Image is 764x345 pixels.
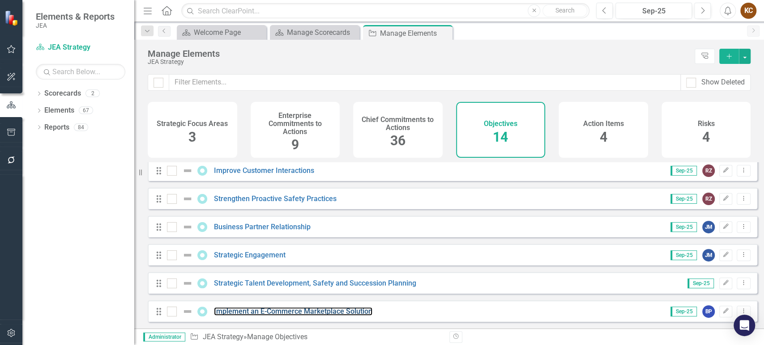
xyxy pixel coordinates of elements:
[148,49,690,59] div: Manage Elements
[287,27,357,38] div: Manage Scorecards
[181,3,589,19] input: Search ClearPoint...
[182,165,193,176] img: Not Defined
[702,164,715,177] div: RZ
[182,194,193,204] img: Not Defined
[599,129,607,145] span: 4
[214,279,416,287] a: Strategic Talent Development, Safety and Succession Planning
[702,305,715,318] div: BP
[702,249,715,261] div: JM
[619,6,689,17] div: Sep-25
[256,112,335,135] h4: Enterprise Commitments to Actions
[36,22,115,29] small: JEA
[36,11,115,22] span: Elements & Reports
[272,27,357,38] a: Manage Scorecards
[194,27,264,38] div: Welcome Page
[179,27,264,38] a: Welcome Page
[390,133,405,148] span: 36
[182,278,193,289] img: Not Defined
[202,332,243,341] a: JEA Strategy
[380,28,450,39] div: Manage Elements
[169,74,681,91] input: Filter Elements...
[44,105,74,116] a: Elements
[702,193,715,205] div: RZ
[143,332,185,341] span: Administrator
[670,222,697,232] span: Sep-25
[74,123,88,131] div: 84
[670,194,697,204] span: Sep-25
[555,7,575,14] span: Search
[697,120,714,128] h4: Risks
[36,64,125,80] input: Search Below...
[734,315,755,336] div: Open Intercom Messenger
[188,129,196,145] span: 3
[182,222,193,232] img: Not Defined
[148,59,690,65] div: JEA Strategy
[44,122,69,133] a: Reports
[214,194,337,203] a: Strengthen Proactive Safety Practices
[701,77,745,88] div: Show Deleted
[583,120,623,128] h4: Action Items
[36,42,125,53] a: JEA Strategy
[79,107,93,114] div: 67
[670,166,697,176] span: Sep-25
[85,90,100,97] div: 2
[484,120,517,128] h4: Objectives
[214,251,286,259] a: Strategic Engagement
[615,3,692,19] button: Sep-25
[4,10,20,26] img: ClearPoint Strategy
[291,137,299,152] span: 9
[44,88,81,99] a: Scorecards
[740,3,756,19] button: KC
[214,223,311,231] a: Business Partner Relationship
[542,4,587,17] button: Search
[687,278,714,288] span: Sep-25
[190,332,442,342] div: » Manage Objectives
[182,250,193,261] img: Not Defined
[702,129,710,145] span: 4
[493,129,508,145] span: 14
[214,307,372,316] a: Implement an E-Commerce Marketplace Solution
[182,306,193,317] img: Not Defined
[670,250,697,260] span: Sep-25
[702,221,715,233] div: JM
[359,116,437,131] h4: Chief Commitments to Actions
[670,307,697,316] span: Sep-25
[214,166,314,175] a: Improve Customer Interactions
[157,120,228,128] h4: Strategic Focus Areas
